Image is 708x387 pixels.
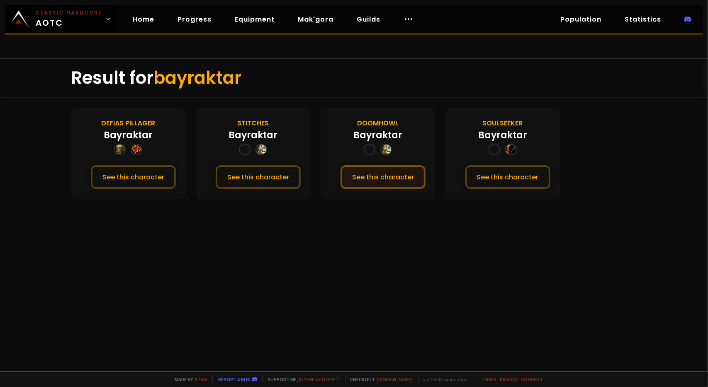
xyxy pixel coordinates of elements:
[554,11,608,28] a: Population
[36,9,102,17] small: Classic Hardcore
[153,66,241,90] span: bayraktar
[219,376,251,382] a: Report a bug
[465,165,550,189] button: See this character
[483,118,523,128] div: Soulseeker
[216,165,301,189] button: See this character
[36,9,102,29] span: AOTC
[237,118,269,128] div: Stitches
[521,376,543,382] a: Consent
[291,11,340,28] a: Mak'gora
[377,376,413,382] a: [DOMAIN_NAME]
[345,376,413,382] span: Checkout
[357,118,399,128] div: Doomhowl
[228,11,281,28] a: Equipment
[263,376,340,382] span: Support me,
[126,11,161,28] a: Home
[353,128,402,142] div: Bayraktar
[350,11,387,28] a: Guilds
[91,165,176,189] button: See this character
[71,59,637,98] div: Result for
[170,376,207,382] span: Made by
[5,5,116,33] a: Classic HardcoreAOTC
[104,128,153,142] div: Bayraktar
[229,128,277,142] div: Bayraktar
[418,376,468,382] span: v. d752d5 - production
[101,118,155,128] div: Defias Pillager
[195,376,207,382] a: a fan
[478,128,527,142] div: Bayraktar
[482,376,497,382] a: Terms
[341,165,426,189] button: See this character
[618,11,668,28] a: Statistics
[299,376,340,382] a: Buy me a coffee
[171,11,218,28] a: Progress
[500,376,518,382] a: Privacy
